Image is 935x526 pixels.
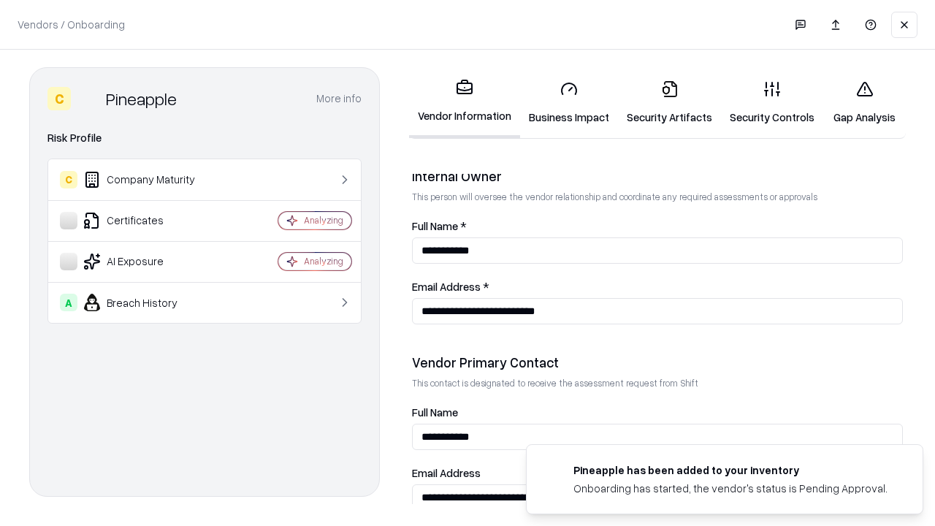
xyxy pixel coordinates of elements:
p: This person will oversee the vendor relationship and coordinate any required assessments or appro... [412,191,903,203]
div: C [60,171,77,188]
div: A [60,294,77,311]
div: Analyzing [304,255,343,267]
a: Security Artifacts [618,69,721,137]
a: Gap Analysis [823,69,906,137]
div: Pineapple has been added to your inventory [573,462,888,478]
div: Vendor Primary Contact [412,354,903,371]
div: Analyzing [304,214,343,226]
img: Pineapple [77,87,100,110]
a: Security Controls [721,69,823,137]
a: Business Impact [520,69,618,137]
div: Internal Owner [412,167,903,185]
button: More info [316,85,362,112]
label: Full Name * [412,221,903,232]
div: C [47,87,71,110]
a: Vendor Information [409,67,520,138]
label: Full Name [412,407,903,418]
div: Breach History [60,294,234,311]
div: Pineapple [106,87,177,110]
div: Onboarding has started, the vendor's status is Pending Approval. [573,481,888,496]
div: Risk Profile [47,129,362,147]
p: This contact is designated to receive the assessment request from Shift [412,377,903,389]
div: Certificates [60,212,234,229]
p: Vendors / Onboarding [18,17,125,32]
label: Email Address [412,468,903,479]
div: Company Maturity [60,171,234,188]
div: AI Exposure [60,253,234,270]
label: Email Address * [412,281,903,292]
img: pineappleenergy.com [544,462,562,480]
